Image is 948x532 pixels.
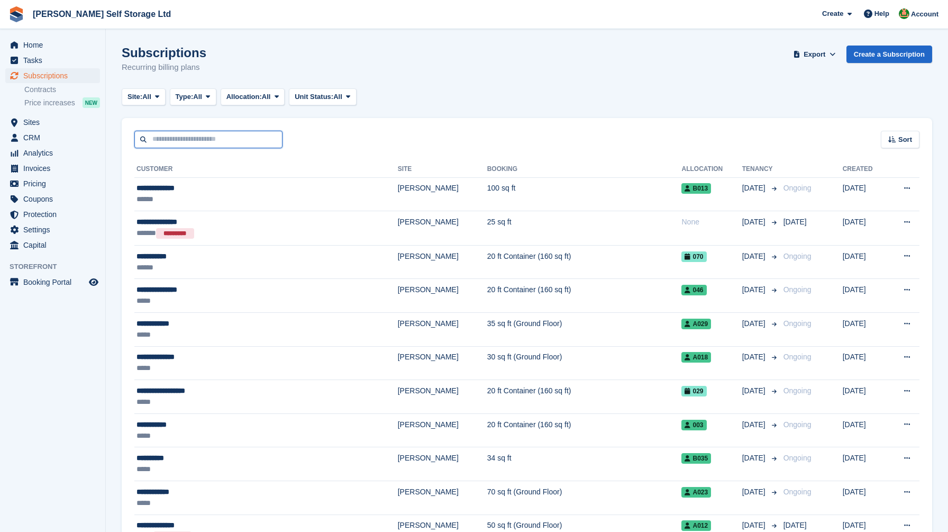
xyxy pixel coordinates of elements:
td: [PERSON_NAME] [398,313,487,347]
span: B035 [681,453,711,464]
span: Invoices [23,161,87,176]
span: All [333,92,342,102]
a: menu [5,238,100,253]
span: A012 [681,520,711,531]
th: Tenancy [742,161,779,178]
td: 20 ft Container (160 sq ft) [487,245,682,279]
span: Ongoing [783,285,812,294]
span: [DATE] [742,284,768,295]
td: [PERSON_NAME] [398,380,487,414]
span: Export [804,49,825,60]
span: Create [822,8,843,19]
th: Allocation [681,161,742,178]
span: Settings [23,222,87,237]
span: Protection [23,207,87,222]
span: [DATE] [742,183,768,194]
span: Ongoing [783,454,812,462]
td: 30 sq ft (Ground Floor) [487,346,682,380]
td: [PERSON_NAME] [398,346,487,380]
span: Account [911,9,938,20]
span: A029 [681,319,711,329]
td: [PERSON_NAME] [398,447,487,481]
a: menu [5,176,100,191]
span: Sites [23,115,87,130]
td: [DATE] [843,380,887,414]
span: Pricing [23,176,87,191]
a: menu [5,115,100,130]
td: [DATE] [843,313,887,347]
span: Site: [127,92,142,102]
th: Booking [487,161,682,178]
td: [PERSON_NAME] [398,211,487,246]
td: [DATE] [843,279,887,313]
span: Unit Status: [295,92,333,102]
span: 046 [681,285,706,295]
td: [PERSON_NAME] [398,279,487,313]
td: [DATE] [843,245,887,279]
span: Capital [23,238,87,253]
span: A023 [681,487,711,498]
span: Ongoing [783,386,812,395]
td: 20 ft Container (160 sq ft) [487,279,682,313]
td: [DATE] [843,413,887,447]
span: Type: [176,92,194,102]
span: CRM [23,130,87,145]
td: [DATE] [843,177,887,211]
td: 20 ft Container (160 sq ft) [487,413,682,447]
span: Ongoing [783,353,812,361]
td: [DATE] [843,447,887,481]
td: 35 sq ft (Ground Floor) [487,313,682,347]
td: 70 sq ft (Ground Floor) [487,481,682,515]
p: Recurring billing plans [122,61,206,74]
span: [DATE] [742,453,768,464]
a: menu [5,53,100,68]
td: [PERSON_NAME] [398,481,487,515]
button: Allocation: All [221,88,285,106]
span: Coupons [23,192,87,206]
button: Site: All [122,88,166,106]
td: [PERSON_NAME] [398,177,487,211]
span: [DATE] [742,351,768,363]
span: [DATE] [742,318,768,329]
span: Home [23,38,87,52]
span: Ongoing [783,252,812,260]
h1: Subscriptions [122,46,206,60]
span: Tasks [23,53,87,68]
a: Create a Subscription [846,46,932,63]
span: [DATE] [742,419,768,430]
span: Ongoing [783,184,812,192]
span: Storefront [10,262,105,272]
img: stora-icon-8386f47178a22dfd0bd8f6a31ec36ba5ce8667c1dd55bd0f319d3a0aa187defe.svg [8,6,24,22]
th: Site [398,161,487,178]
td: [DATE] [843,481,887,515]
td: 25 sq ft [487,211,682,246]
div: NEW [83,97,100,108]
span: [DATE] [742,486,768,498]
button: Unit Status: All [289,88,356,106]
a: Price increases NEW [24,97,100,109]
button: Type: All [170,88,216,106]
a: [PERSON_NAME] Self Storage Ltd [29,5,175,23]
a: menu [5,38,100,52]
span: Ongoing [783,420,812,429]
td: [DATE] [843,211,887,246]
th: Created [843,161,887,178]
a: Preview store [87,276,100,288]
img: Joshua Wild [899,8,909,19]
td: [PERSON_NAME] [398,413,487,447]
span: [DATE] [783,521,807,529]
span: 003 [681,420,706,430]
span: Analytics [23,146,87,160]
span: All [262,92,271,102]
a: menu [5,275,100,290]
span: Booking Portal [23,275,87,290]
span: Ongoing [783,488,812,496]
td: 20 ft Container (160 sq ft) [487,380,682,414]
span: All [193,92,202,102]
a: menu [5,130,100,145]
span: Subscriptions [23,68,87,83]
td: 100 sq ft [487,177,682,211]
div: None [681,217,742,228]
span: 070 [681,251,706,262]
span: Ongoing [783,319,812,328]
